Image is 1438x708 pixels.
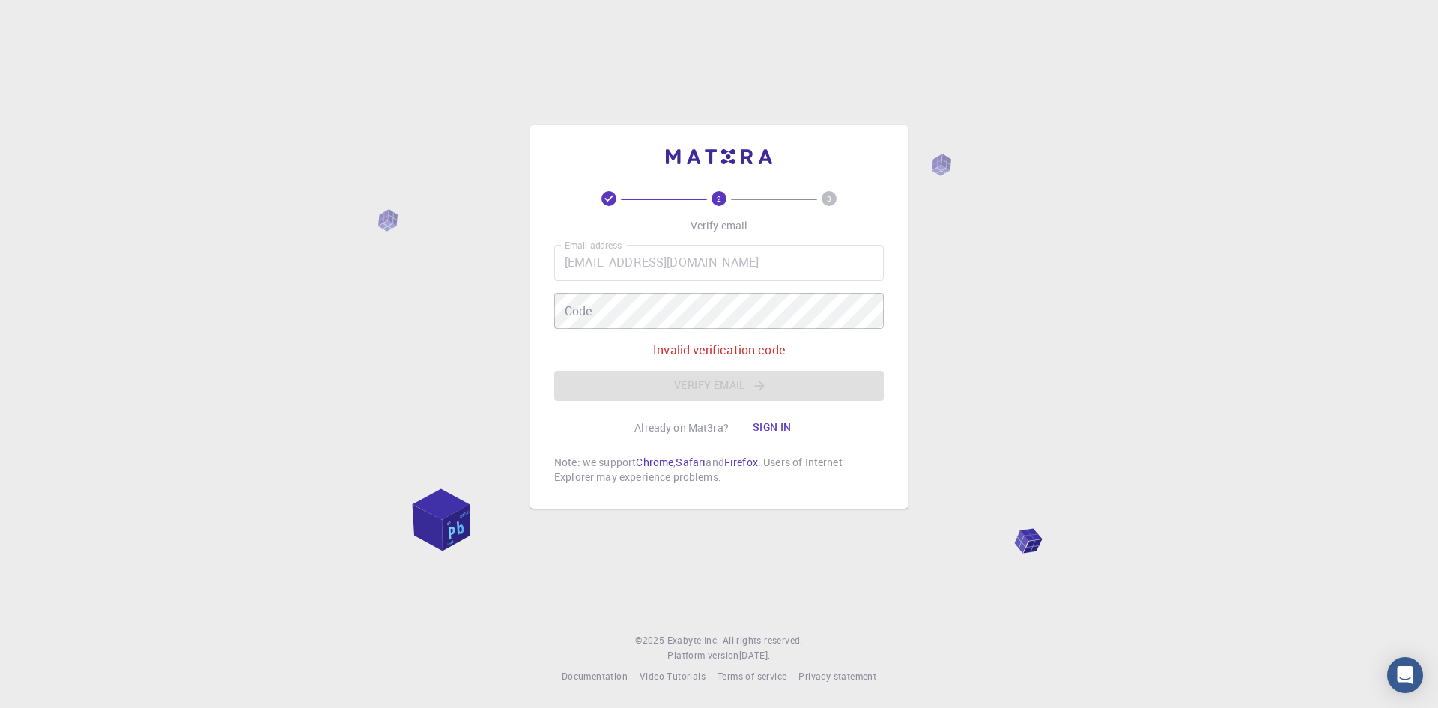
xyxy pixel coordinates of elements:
a: Documentation [562,669,628,684]
a: Terms of service [718,669,786,684]
p: Note: we support , and . Users of Internet Explorer may experience problems. [554,455,884,485]
a: Chrome [636,455,673,469]
a: Video Tutorials [640,669,706,684]
text: 2 [717,193,721,204]
label: Email address [565,239,622,252]
a: Firefox [724,455,758,469]
span: Exabyte Inc. [667,634,720,646]
div: Open Intercom Messenger [1387,657,1423,693]
span: Terms of service [718,670,786,682]
a: Exabyte Inc. [667,633,720,648]
span: Platform version [667,648,738,663]
text: 3 [827,193,831,204]
span: Privacy statement [798,670,876,682]
a: [DATE]. [739,648,771,663]
p: Already on Mat3ra? [634,420,729,435]
span: [DATE] . [739,649,771,661]
a: Privacy statement [798,669,876,684]
span: Documentation [562,670,628,682]
span: © 2025 [635,633,667,648]
a: Safari [676,455,706,469]
button: Sign in [741,413,804,443]
span: Video Tutorials [640,670,706,682]
p: Invalid verification code [653,341,785,359]
p: Verify email [691,218,748,233]
span: All rights reserved. [723,633,803,648]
